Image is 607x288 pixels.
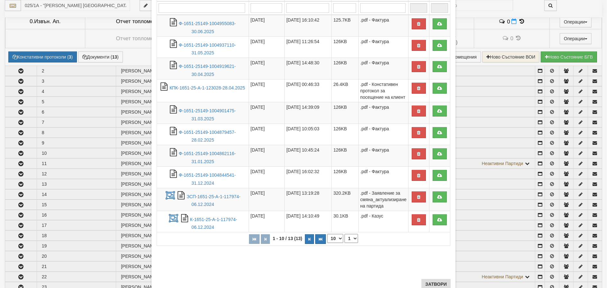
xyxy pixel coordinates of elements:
a: Ф-1651-25149-1004937110-31.05.2025 [179,42,236,56]
tr: Ф-1651-25149-1004937110-31.05.2025.pdf - Фактура [157,36,450,58]
td: [DATE] 16:10:42 [285,15,332,36]
a: Ф-1651-25149-1004879457-28.02.2025 [179,130,236,143]
td: [DATE] [249,211,284,232]
tr: ЗСП-1651-25-А-1-117974-06.12.2024.pdf - Заявление за смяна_актуализиране на партида [157,188,450,211]
tr: КПК-1651-25-А-1-123028-28.04.2025.pdf - Констативен протокол за посещение на клиент [157,79,450,102]
td: [DATE] [249,167,284,188]
td: .pdf - Констативен протокол за посещение на клиент [358,79,408,102]
a: Ф-1651-25149-1004844541-31.12.2024 [179,172,236,186]
button: Предишна страница [261,234,270,244]
a: Ф-1651-25149-1004919621-30.04.2025 [179,64,236,77]
select: Брой редове на страница [327,234,343,243]
td: [DATE] 14:10:49 [285,211,332,232]
td: [DATE] 00:46:33 [285,79,332,102]
td: [DATE] [249,188,284,211]
td: 126KB [332,167,358,188]
td: [DATE] [249,145,284,167]
td: [DATE] 13:19:28 [285,188,332,211]
td: [DATE] 10:05:03 [285,124,332,145]
td: [DATE] [249,102,284,124]
td: 126KB [332,36,358,58]
td: 30.1KB [332,211,358,232]
td: .pdf - Фактура [358,58,408,79]
td: [DATE] [249,79,284,102]
td: .pdf - Заявление за смяна_актуализиране на партида [358,188,408,211]
td: .pdf - Казус [358,211,408,232]
span: 1 - 10 / 13 (13) [271,236,304,241]
td: [DATE] [249,124,284,145]
button: Последна страница [315,234,326,244]
td: 26.4KB [332,79,358,102]
a: КПК-1651-25-А-1-123028-28.04.2025 [170,85,245,90]
tr: Ф-1651-25149-1004844541-31.12.2024.pdf - Фактура [157,167,450,188]
td: 320.2KB [332,188,358,211]
select: Страница номер [345,234,358,243]
td: 126KB [332,145,358,167]
tr: Ф-1651-25149-1004901475-31.03.2025.pdf - Фактура [157,102,450,124]
td: [DATE] 14:39:09 [285,102,332,124]
td: [DATE] [249,58,284,79]
td: 126KB [332,124,358,145]
a: Ф-1651-25149-1004955083-30.06.2025 [179,21,236,34]
td: 126KB [332,58,358,79]
td: 126KB [332,102,358,124]
td: .pdf - Фактура [358,15,408,36]
a: К-1651-25-А-1-117974-06.12.2024 [190,217,237,230]
td: 125.7KB [332,15,358,36]
button: Следваща страница [305,234,314,244]
td: [DATE] 10:45:24 [285,145,332,167]
td: .pdf - Фактура [358,167,408,188]
td: .pdf - Фактура [358,145,408,167]
td: .pdf - Фактура [358,124,408,145]
tr: Ф-1651-25149-1004955083-30.06.2025.pdf - Фактура [157,15,450,36]
td: [DATE] 16:02:32 [285,167,332,188]
button: Първа страница [249,234,260,244]
td: [DATE] 14:48:30 [285,58,332,79]
tr: Ф-1651-25149-1004919621-30.04.2025.pdf - Фактура [157,58,450,79]
td: [DATE] 11:26:54 [285,36,332,58]
a: Ф-1651-25149-1004862116-31.01.2025 [179,151,236,164]
tr: К-1651-25-А-1-117974-06.12.2024.pdf - Казус [157,211,450,232]
tr: Ф-1651-25149-1004862116-31.01.2025.pdf - Фактура [157,145,450,167]
td: [DATE] [249,36,284,58]
td: [DATE] [249,15,284,36]
td: .pdf - Фактура [358,102,408,124]
td: .pdf - Фактура [358,36,408,58]
a: ЗСП-1651-25-А-1-117974-06.12.2024 [187,194,240,207]
tr: Ф-1651-25149-1004879457-28.02.2025.pdf - Фактура [157,124,450,145]
a: Ф-1651-25149-1004901475-31.03.2025 [179,108,236,121]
